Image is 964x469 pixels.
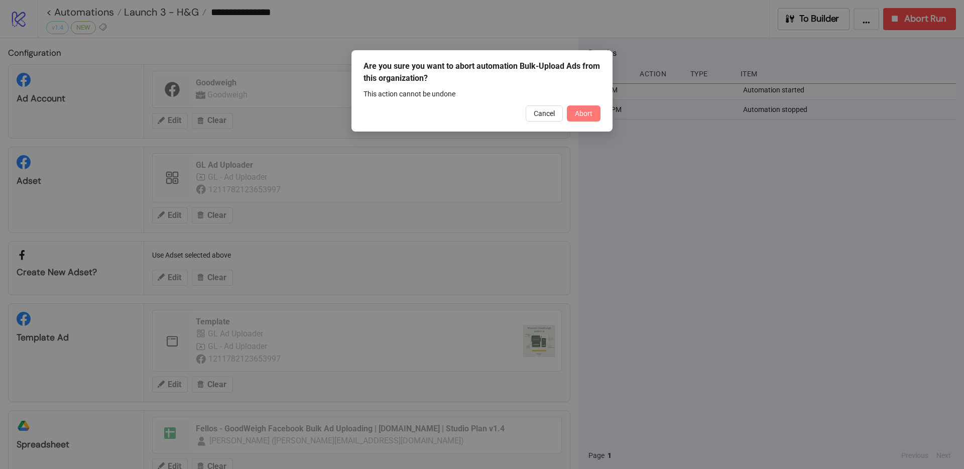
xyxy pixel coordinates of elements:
[534,109,555,118] span: Cancel
[364,60,600,84] div: Are you sure you want to abort automation Bulk-Upload Ads from this organization?
[567,105,600,122] button: Abort
[526,105,563,122] button: Cancel
[364,88,600,99] div: This action cannot be undone
[575,109,592,118] span: Abort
